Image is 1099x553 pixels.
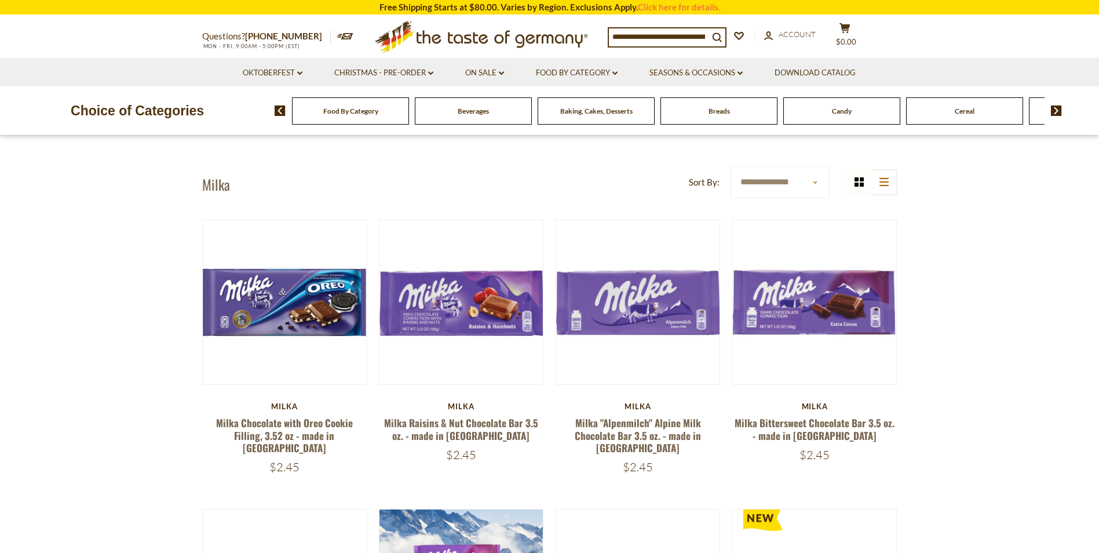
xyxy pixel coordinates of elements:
div: Milka [732,402,897,411]
a: Milka Chocolate with Oreo Cookie Filling, 3.52 oz - made in [GEOGRAPHIC_DATA] [216,416,353,455]
a: Food By Category [323,107,378,115]
img: Milka [203,220,367,384]
label: Sort By: [689,175,720,190]
h1: Milka [202,176,230,193]
a: Download Catalog [775,67,856,79]
a: Click here for details. [638,2,720,12]
div: Milka [556,402,721,411]
a: Milka "Alpenmilch" Alpine Milk Chocolate Bar 3.5 oz. - made in [GEOGRAPHIC_DATA] [575,416,701,455]
a: Account [764,28,816,41]
span: $2.45 [623,460,653,474]
a: Seasons & Occasions [649,67,743,79]
img: Milka [556,220,720,384]
a: Milka Bittersweet Chocolate Bar 3.5 oz. - made in [GEOGRAPHIC_DATA] [735,416,894,442]
span: $2.45 [269,460,300,474]
a: Food By Category [536,67,618,79]
span: $0.00 [836,37,856,46]
a: Milka Raisins & Nut Chocolate Bar 3.5 oz. - made in [GEOGRAPHIC_DATA] [384,416,538,442]
a: Cereal [955,107,974,115]
img: Milka [379,220,543,384]
a: Candy [832,107,852,115]
a: Christmas - PRE-ORDER [334,67,433,79]
a: Breads [709,107,730,115]
a: Baking, Cakes, Desserts [560,107,633,115]
img: previous arrow [275,105,286,116]
a: On Sale [465,67,504,79]
img: next arrow [1051,105,1062,116]
div: Milka [202,402,367,411]
button: $0.00 [828,23,863,52]
span: Account [779,30,816,39]
div: Milka [379,402,544,411]
a: Beverages [458,107,489,115]
span: $2.45 [799,448,830,462]
a: Oktoberfest [243,67,302,79]
span: $2.45 [446,448,476,462]
a: [PHONE_NUMBER] [245,31,322,41]
img: Milka [733,220,897,384]
p: Questions? [202,29,331,44]
span: MON - FRI, 9:00AM - 5:00PM (EST) [202,43,301,49]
